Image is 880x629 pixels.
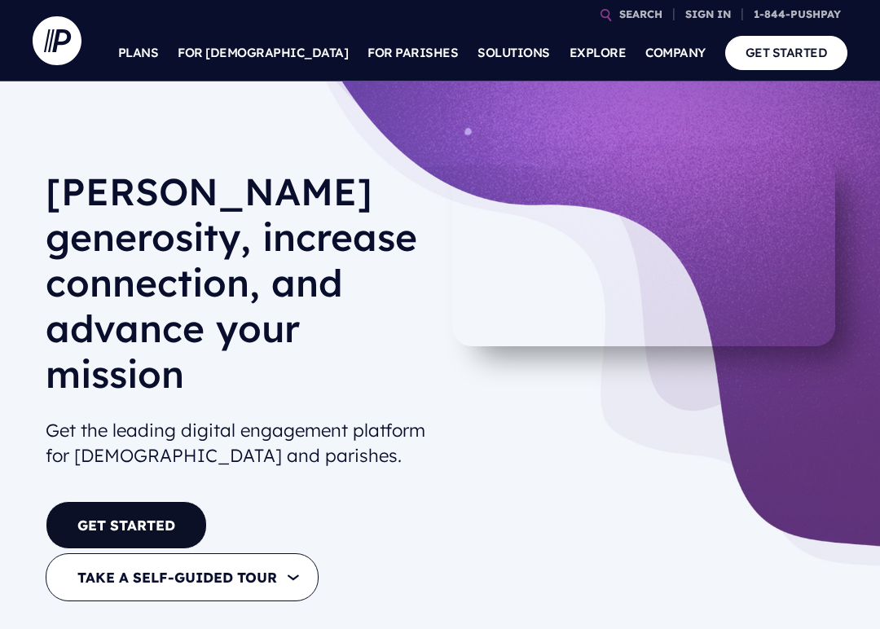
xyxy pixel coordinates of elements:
a: PLANS [118,24,159,81]
a: GET STARTED [46,501,207,549]
h2: Get the leading digital engagement platform for [DEMOGRAPHIC_DATA] and parishes. [46,411,427,475]
a: GET STARTED [725,36,848,69]
a: FOR PARISHES [367,24,458,81]
a: SOLUTIONS [477,24,550,81]
a: EXPLORE [570,24,627,81]
h1: [PERSON_NAME] generosity, increase connection, and advance your mission [46,169,427,410]
a: FOR [DEMOGRAPHIC_DATA] [178,24,348,81]
a: COMPANY [645,24,706,81]
button: TAKE A SELF-GUIDED TOUR [46,553,319,601]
